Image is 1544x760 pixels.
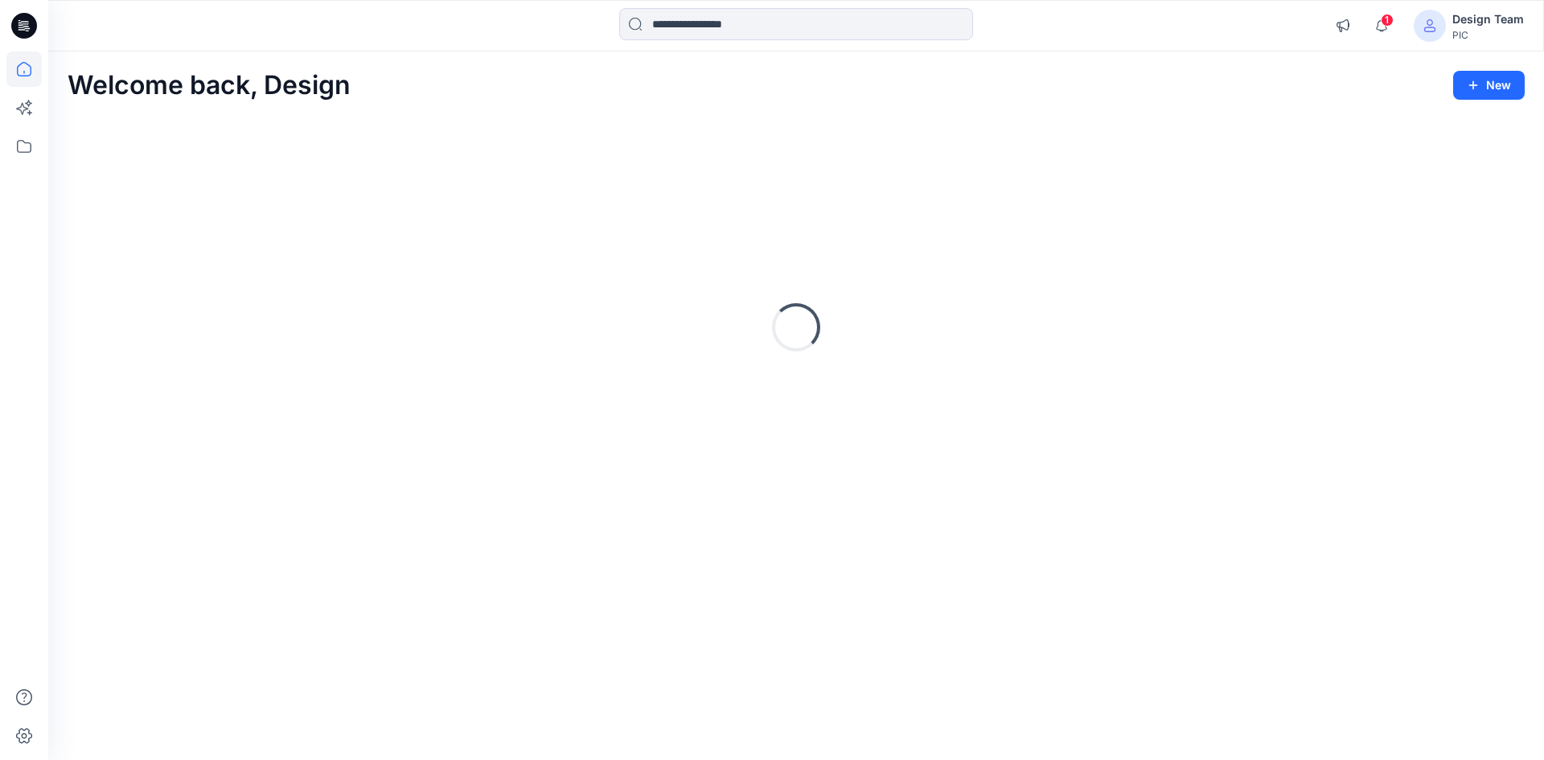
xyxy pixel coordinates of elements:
[1452,29,1524,41] div: PIC
[1452,10,1524,29] div: Design Team
[1453,71,1525,100] button: New
[1423,19,1436,32] svg: avatar
[1381,14,1394,27] span: 1
[68,71,351,101] h2: Welcome back, Design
